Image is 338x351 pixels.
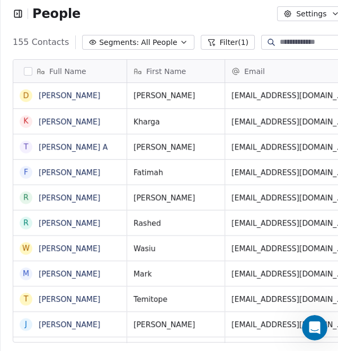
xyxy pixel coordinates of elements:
textarea: Message… [9,248,203,266]
div: First Name [127,60,225,82]
button: Start recording [67,270,76,279]
span: Rashed [134,218,218,228]
span: [PERSON_NAME] [134,142,218,152]
li: Update the with your organization’s full postal address. [25,65,165,85]
span: Mark [134,269,218,279]
div: Full Name [13,60,127,82]
span: Full Name [49,66,86,77]
a: [PERSON_NAME] [39,244,100,253]
span: Segments: [99,37,139,48]
span: 155 Contacts [13,36,69,49]
div: grid [13,83,127,343]
img: Profile image for Fin [30,6,47,23]
span: First Name [146,66,186,77]
a: [PERSON_NAME] [39,91,100,100]
div: K [23,116,28,127]
div: F [24,167,28,178]
a: [PERSON_NAME] [39,295,100,303]
b: What you need to do: [17,33,107,41]
button: Filter(1) [201,35,255,50]
div: D [23,90,29,101]
span: People [32,6,81,22]
h1: Fin [51,10,64,18]
button: Emoji picker [16,270,25,279]
a: [PERSON_NAME] [39,117,100,126]
div: T [24,293,29,304]
li: Go to your in Swipe One. [25,43,165,62]
span: Kharga [134,116,218,127]
a: [PERSON_NAME] [39,320,100,329]
b: Address field [66,66,121,74]
div: R [23,217,29,228]
b: Workspace Settings [64,43,147,52]
span: [PERSON_NAME] [134,192,218,203]
div: T [24,141,29,152]
span: Wasiu [134,243,218,254]
a: [PERSON_NAME] [39,193,100,202]
span: [PERSON_NAME] [134,90,218,101]
button: Gif picker [33,270,42,279]
a: [PERSON_NAME] [39,168,100,177]
div: R [23,192,29,203]
div: J [25,319,27,330]
span: Temitope [134,294,218,304]
a: [PERSON_NAME] [39,270,100,278]
span: [PERSON_NAME] [134,319,218,330]
div: Close [186,4,205,23]
span: Email [244,66,265,77]
li: Save changes and reattempt sending your campaign. [25,87,165,107]
div: If you need assistance, feel free to reach out to [GEOGRAPHIC_DATA]. [17,230,165,251]
iframe: Intercom live chat [302,315,327,340]
button: go back [7,4,27,24]
a: [PERSON_NAME] A [39,143,108,151]
button: Home [166,4,186,24]
div: Please update this as soon as possible to ensure smooth campaign delivery and compliance. [17,193,165,225]
span: Fatimah [134,167,218,178]
button: Upload attachment [50,270,59,279]
div: M [23,268,29,279]
span: All People [141,37,177,48]
a: [PERSON_NAME] [39,219,100,227]
button: Send a message… [182,266,199,283]
div: W [22,243,30,254]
